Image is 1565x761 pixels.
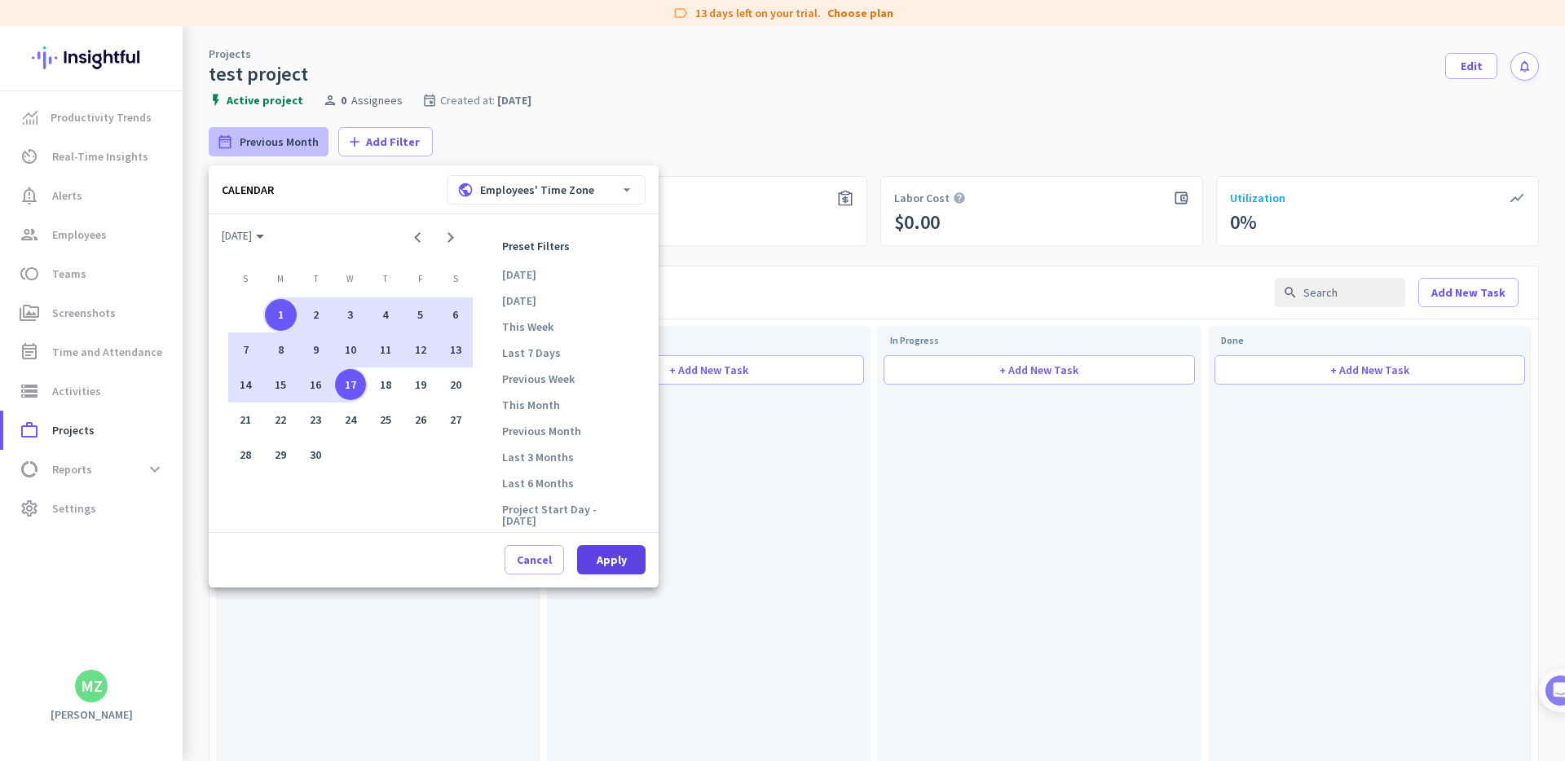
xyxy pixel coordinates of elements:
th: Monday [263,273,298,291]
div: 10 [335,334,367,366]
td: September 14, 2025 [228,367,263,402]
th: Thursday [368,273,403,291]
td: September 12, 2025 [403,332,438,367]
div: 14 [230,369,262,401]
div: 23 [300,404,332,436]
div: 6 [439,299,471,331]
div: 25 [370,404,402,436]
div: 12 [404,334,436,366]
div: 7 [230,334,262,366]
div: Employees' Time Zone [457,182,594,198]
td: September 3, 2025 [333,297,368,332]
div: 20 [439,369,471,401]
div: 13 [439,334,471,366]
td: September 24, 2025 [333,402,368,438]
div: 17 [335,369,367,401]
td: September 30, 2025 [298,437,333,472]
div: 26 [404,404,436,436]
div: 2 [300,299,332,331]
div: 3 [335,299,367,331]
td: September 11, 2025 [368,332,403,367]
button: Cancel [505,545,564,574]
th: Sunday [228,273,263,291]
div: 27 [439,404,471,436]
td: September 19, 2025 [403,367,438,402]
td: September 15, 2025 [263,367,298,402]
div: 21 [230,404,262,436]
li: Last 3 Months [492,446,639,468]
div: 30 [300,439,332,471]
div: 8 [265,334,297,366]
td: September 20, 2025 [438,367,473,402]
td: September 22, 2025 [263,402,298,438]
div: 16 [300,369,332,401]
button: Apply [577,545,646,574]
div: 28 [230,439,262,471]
div: 1 [265,299,297,331]
td: September 7, 2025 [228,332,263,367]
i: arrow_drop_down [619,182,635,198]
div: 11 [370,334,402,366]
div: 29 [265,439,297,471]
div: 15 [265,369,297,401]
div: CALENDAR [222,183,274,197]
td: September 23, 2025 [298,402,333,438]
td: September 25, 2025 [368,402,403,438]
div: 18 [370,369,402,401]
td: September 16, 2025 [298,367,333,402]
th: Friday [403,273,438,291]
p: Preset Filters [492,234,639,258]
li: This Month [492,394,639,416]
td: September 17, 2025 [333,367,368,402]
td: September 13, 2025 [438,332,473,367]
i: public [457,182,474,198]
td: September 4, 2025 [368,297,403,332]
td: September 2, 2025 [298,297,333,332]
button: Choose month and year [215,221,271,250]
li: [DATE] [492,263,639,286]
li: Previous Week [492,367,639,390]
td: September 27, 2025 [438,402,473,438]
span: Apply [597,552,627,568]
td: September 8, 2025 [263,332,298,367]
span: Cancel [517,552,552,568]
div: 9 [300,334,332,366]
td: September 29, 2025 [263,437,298,472]
td: September 5, 2025 [403,297,438,332]
div: 4 [370,299,402,331]
td: September 26, 2025 [403,402,438,438]
li: [DATE] [492,289,639,312]
td: September 18, 2025 [368,367,403,402]
td: September 9, 2025 [298,332,333,367]
li: Project Start Day - [DATE] [492,498,639,532]
div: 19 [404,369,436,401]
button: Previous month [401,221,434,253]
th: Saturday [438,273,473,291]
th: Wednesday [333,273,368,291]
td: September 1, 2025 [263,297,298,332]
li: Last 6 Months [492,472,639,495]
li: This Week [492,315,639,338]
li: Last 7 Days [492,341,639,364]
span: [DATE] [222,228,264,243]
td: September 21, 2025 [228,402,263,438]
th: Tuesday [298,273,333,291]
td: September 28, 2025 [228,437,263,472]
li: Previous Month [492,420,639,442]
div: 22 [265,404,297,436]
button: Next month [434,221,466,253]
td: September 10, 2025 [333,332,368,367]
td: September 6, 2025 [438,297,473,332]
div: 5 [404,299,436,331]
div: 24 [335,404,367,436]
